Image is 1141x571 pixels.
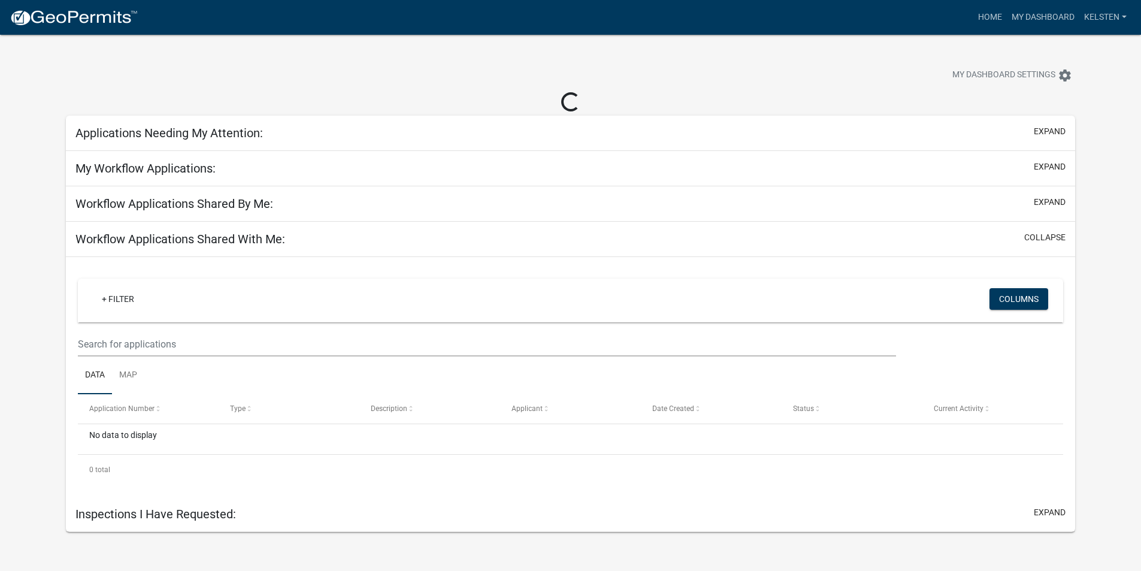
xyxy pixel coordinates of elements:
datatable-header-cell: Description [359,394,500,423]
a: Map [112,357,144,395]
div: 0 total [78,455,1063,485]
button: Columns [989,288,1048,310]
button: expand [1034,196,1066,209]
button: expand [1034,506,1066,519]
input: Search for applications [78,332,895,357]
button: collapse [1024,231,1066,244]
button: expand [1034,161,1066,173]
a: Home [973,6,1007,29]
datatable-header-cell: Status [781,394,922,423]
button: expand [1034,125,1066,138]
span: Date Created [652,404,694,413]
datatable-header-cell: Application Number [78,394,219,423]
button: My Dashboard Settingssettings [943,64,1082,87]
datatable-header-cell: Type [219,394,359,423]
a: Kelsten [1079,6,1131,29]
a: Data [78,357,112,395]
h5: Workflow Applications Shared With Me: [75,232,285,246]
datatable-header-cell: Current Activity [922,394,1063,423]
i: settings [1058,68,1072,83]
h5: My Workflow Applications: [75,161,216,176]
span: Applicant [512,404,543,413]
span: Current Activity [934,404,983,413]
a: My Dashboard [1007,6,1079,29]
span: Application Number [89,404,155,413]
h5: Workflow Applications Shared By Me: [75,197,273,211]
span: My Dashboard Settings [952,68,1055,83]
a: + Filter [92,288,144,310]
span: Type [230,404,246,413]
datatable-header-cell: Applicant [500,394,641,423]
span: Description [371,404,407,413]
div: No data to display [78,424,1063,454]
datatable-header-cell: Date Created [641,394,782,423]
h5: Inspections I Have Requested: [75,507,236,521]
h5: Applications Needing My Attention: [75,126,263,140]
span: Status [793,404,814,413]
div: collapse [66,257,1075,497]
